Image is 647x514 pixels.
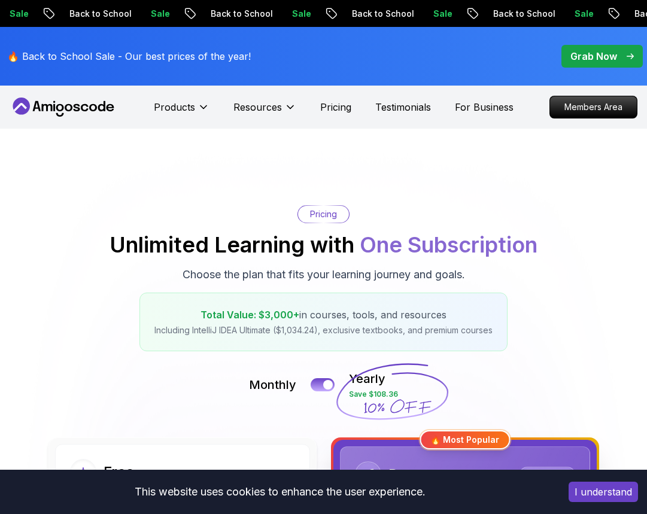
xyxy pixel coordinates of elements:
p: Best Value [521,469,573,480]
p: Resources [233,100,282,114]
button: Accept cookies [569,482,638,502]
button: Resources [233,100,296,124]
p: Back to School [171,8,252,20]
h2: Unlimited Learning with [110,233,537,257]
p: Back to School [312,8,393,20]
p: Back to School [453,8,534,20]
p: Back to School [29,8,111,20]
h2: Pro [388,465,412,484]
p: 🔥 Back to School Sale - Our best prices of the year! [7,49,251,63]
p: in courses, tools, and resources [154,308,493,322]
a: Testimonials [375,100,431,114]
p: Choose the plan that fits your learning journey and goals. [183,266,465,283]
span: Total Value: $3,000+ [201,309,299,321]
span: One Subscription [360,232,537,258]
p: Products [154,100,195,114]
p: Pricing [310,208,337,220]
h2: Free [104,463,134,482]
p: Grab Now [570,49,617,63]
a: Pricing [320,100,351,114]
p: Including IntelliJ IDEA Ultimate ($1,034.24), exclusive textbooks, and premium courses [154,324,493,336]
p: Sale [534,8,573,20]
a: Members Area [549,96,637,118]
p: Sale [393,8,432,20]
div: This website uses cookies to enhance the user experience. [9,479,551,505]
p: Sale [111,8,149,20]
a: For Business [455,100,514,114]
button: Products [154,100,209,124]
p: Members Area [550,96,637,118]
p: Monthly [249,376,296,393]
p: Sale [252,8,290,20]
